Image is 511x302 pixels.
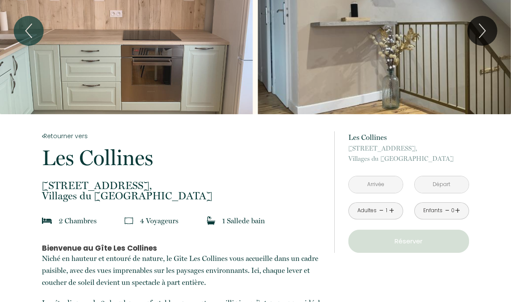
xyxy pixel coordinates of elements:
a: - [379,204,384,217]
p: 2 Chambre [59,215,97,227]
span: [STREET_ADDRESS], [348,143,469,154]
p: Réserver [351,236,466,246]
p: Villages du [GEOGRAPHIC_DATA] [348,143,469,164]
div: Enfants [423,207,443,215]
a: + [389,204,394,217]
button: Previous [14,16,44,46]
a: + [455,204,460,217]
p: 4 Voyageur [140,215,178,227]
b: Bienvenue au Gîte Les Collines [42,243,157,253]
a: - [445,204,450,217]
span: s [175,216,178,225]
a: Retourner vers [42,131,323,141]
p: Les Collines [42,147,323,169]
p: Villages du [GEOGRAPHIC_DATA] [42,181,323,201]
span: [STREET_ADDRESS], [42,181,323,191]
input: Départ [415,176,469,193]
p: Les Collines [348,131,469,143]
p: 1 Salle de bain [222,215,265,227]
p: Niché en hauteur et entouré de nature, le Gîte Les Collines vous accueille dans un cadre paisible... [42,252,323,288]
input: Arrivée [349,176,403,193]
div: Adultes [357,207,377,215]
button: Réserver [348,230,469,253]
img: guests [125,216,133,225]
span: s [94,216,97,225]
div: 0 [451,207,455,215]
button: Next [467,16,497,46]
div: 1 [384,207,389,215]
